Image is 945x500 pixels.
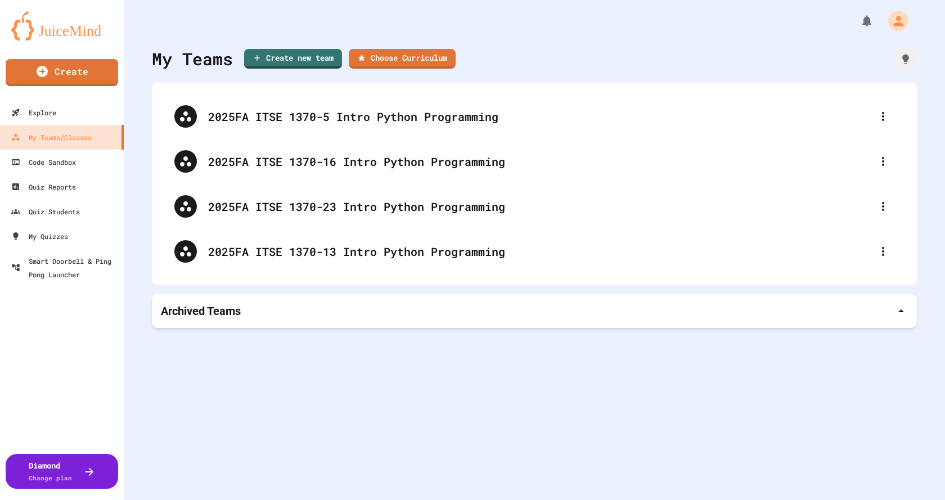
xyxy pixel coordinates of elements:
div: 2025FA ITSE 1370-13 Intro Python Programming [163,229,906,274]
div: Code Sandbox [11,155,76,169]
iframe: chat widget [898,455,934,489]
div: Diamond [29,460,72,483]
a: Create new team [244,49,342,69]
div: 2025FA ITSE 1370-16 Intro Python Programming [208,153,872,170]
div: 2025FA ITSE 1370-5 Intro Python Programming [208,108,872,125]
div: 2025FA ITSE 1370-16 Intro Python Programming [163,139,906,184]
div: My Account [876,8,911,34]
div: My Quizzes [11,229,68,243]
div: Quiz Reports [11,180,76,193]
a: Create [6,59,118,86]
div: Smart Doorbell & Ping Pong Launcher [11,254,119,281]
div: 2025FA ITSE 1370-13 Intro Python Programming [208,243,872,260]
a: Choose Curriculum [349,49,456,69]
div: How it works [894,48,917,70]
div: My Teams/Classes [11,130,92,144]
div: 2025FA ITSE 1370-23 Intro Python Programming [163,184,906,229]
div: 2025FA ITSE 1370-5 Intro Python Programming [163,94,906,139]
div: Quiz Students [11,205,80,218]
button: DiamondChange plan [6,454,118,489]
div: Explore [11,106,56,119]
p: Archived Teams [161,303,241,319]
img: logo-orange.svg [11,11,112,40]
div: My Notifications [839,11,876,30]
iframe: chat widget [852,406,934,454]
span: Change plan [29,474,72,482]
div: 2025FA ITSE 1370-23 Intro Python Programming [208,198,872,215]
div: My Teams [152,46,233,71]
